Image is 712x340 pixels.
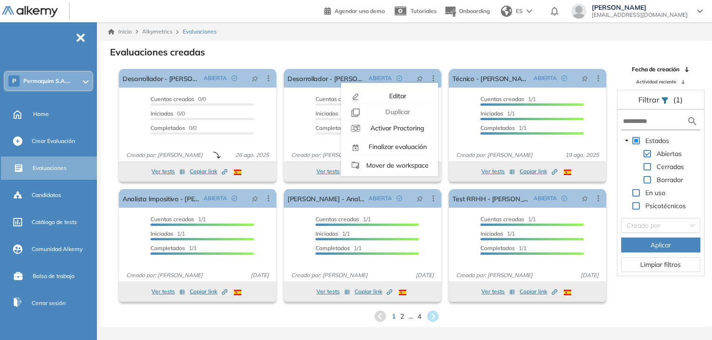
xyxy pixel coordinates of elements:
[369,124,424,132] span: Activar Proctoring
[417,195,423,202] span: pushpin
[335,7,385,14] span: Agendar una demo
[315,230,350,237] span: 1/1
[355,287,392,296] span: Copiar link
[345,121,434,136] button: Activar Proctoring
[650,240,671,250] span: Aplicar
[501,6,512,17] img: world
[110,47,205,58] h3: Evaluaciones creadas
[621,257,700,272] button: Limpiar filtros
[673,94,683,105] span: (1)
[561,151,602,159] span: 19 ago. 2025
[190,166,227,177] button: Copiar link
[190,287,227,296] span: Copiar link
[520,286,557,297] button: Copiar link
[315,216,359,223] span: Cuentas creadas
[288,151,371,159] span: Creado por: [PERSON_NAME]
[397,196,402,201] span: check-circle
[655,174,685,185] span: Borrador
[151,230,173,237] span: Iniciadas
[657,150,682,158] span: Abiertas
[621,238,700,252] button: Aplicar
[183,27,217,36] span: Evaluaciones
[315,110,338,117] span: Iniciadas
[410,71,430,86] button: pushpin
[412,271,438,279] span: [DATE]
[369,194,392,203] span: ABIERTA
[33,164,67,172] span: Evaluaciones
[2,6,58,18] img: Logo
[480,216,524,223] span: Cuentas creadas
[32,137,75,145] span: Crear Evaluación
[516,7,523,15] span: ES
[520,166,557,177] button: Copiar link
[561,75,567,81] span: check-circle
[480,110,515,117] span: 1/1
[355,286,392,297] button: Copiar link
[32,299,66,307] span: Cerrar sesión
[12,77,16,85] span: P
[480,230,515,237] span: 1/1
[151,124,197,131] span: 0/0
[315,95,371,102] span: 0/0
[364,161,429,170] span: Mover de workspace
[480,95,536,102] span: 1/1
[315,245,362,252] span: 1/1
[204,194,227,203] span: ABIERTA
[151,110,173,117] span: Iniciadas
[316,286,350,297] button: Ver tests
[655,148,684,159] span: Abiertas
[452,271,536,279] span: Creado por: [PERSON_NAME]
[151,110,185,117] span: 0/0
[645,189,665,197] span: En uso
[480,124,515,131] span: Completados
[32,245,82,253] span: Comunidad Alkemy
[315,95,359,102] span: Cuentas creadas
[575,191,595,206] button: pushpin
[527,9,532,13] img: arrow
[345,139,434,154] button: Finalizar evaluación
[392,312,396,321] span: 1
[387,92,406,100] span: Editar
[32,218,77,226] span: Catálogo de tests
[245,191,265,206] button: pushpin
[315,216,371,223] span: 1/1
[480,216,536,223] span: 1/1
[410,191,430,206] button: pushpin
[657,176,683,184] span: Borrador
[123,271,206,279] span: Creado por: [PERSON_NAME]
[520,167,557,176] span: Copiar link
[383,108,410,116] span: Duplicar
[459,7,490,14] span: Onboarding
[577,271,602,279] span: [DATE]
[655,161,686,172] span: Cerradas
[645,202,686,210] span: Psicotécnicos
[481,166,515,177] button: Ver tests
[400,312,404,321] span: 2
[564,170,571,175] img: ESP
[123,151,206,159] span: Creado por: [PERSON_NAME]
[417,75,423,82] span: pushpin
[640,259,681,270] span: Limpiar filtros
[345,88,434,103] button: Editar
[592,4,688,11] span: [PERSON_NAME]
[151,216,194,223] span: Cuentas creadas
[418,312,421,321] span: 4
[324,5,385,16] a: Agendar una demo
[151,95,206,102] span: 0/0
[315,245,350,252] span: Completados
[564,290,571,295] img: ESP
[151,216,206,223] span: 1/1
[315,110,350,117] span: 0/0
[23,77,70,85] span: Permaquim S.A....
[288,189,365,208] a: [PERSON_NAME] - Analista Recursos Humanos SR
[645,136,669,145] span: Estados
[33,110,49,118] span: Home
[108,27,132,36] a: Inicio
[151,245,197,252] span: 1/1
[397,75,402,81] span: check-circle
[369,74,392,82] span: ABIERTA
[232,151,273,159] span: 26 ago. 2025
[123,189,200,208] a: Analista Impositivo - [PERSON_NAME]
[204,74,227,82] span: ABIERTA
[288,271,371,279] span: Creado por: [PERSON_NAME]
